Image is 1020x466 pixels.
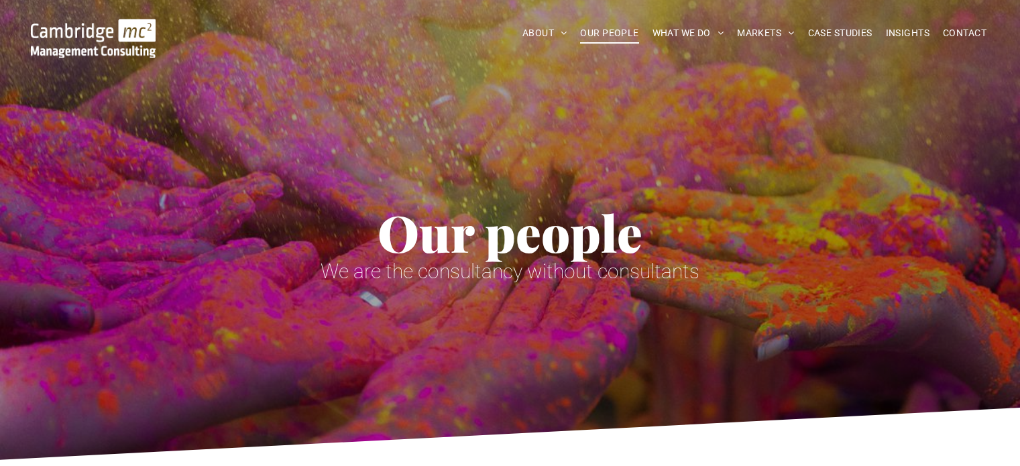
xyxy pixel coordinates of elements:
a: WHAT WE DO [646,23,731,44]
img: Go to Homepage [31,19,156,58]
a: OUR PEOPLE [573,23,645,44]
a: ABOUT [516,23,574,44]
a: CONTACT [936,23,993,44]
a: MARKETS [730,23,801,44]
a: INSIGHTS [879,23,936,44]
a: CASE STUDIES [801,23,879,44]
a: Your Business Transformed | Cambridge Management Consulting [31,21,156,35]
span: We are the consultancy without consultants [321,259,699,283]
span: Our people [378,198,642,266]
